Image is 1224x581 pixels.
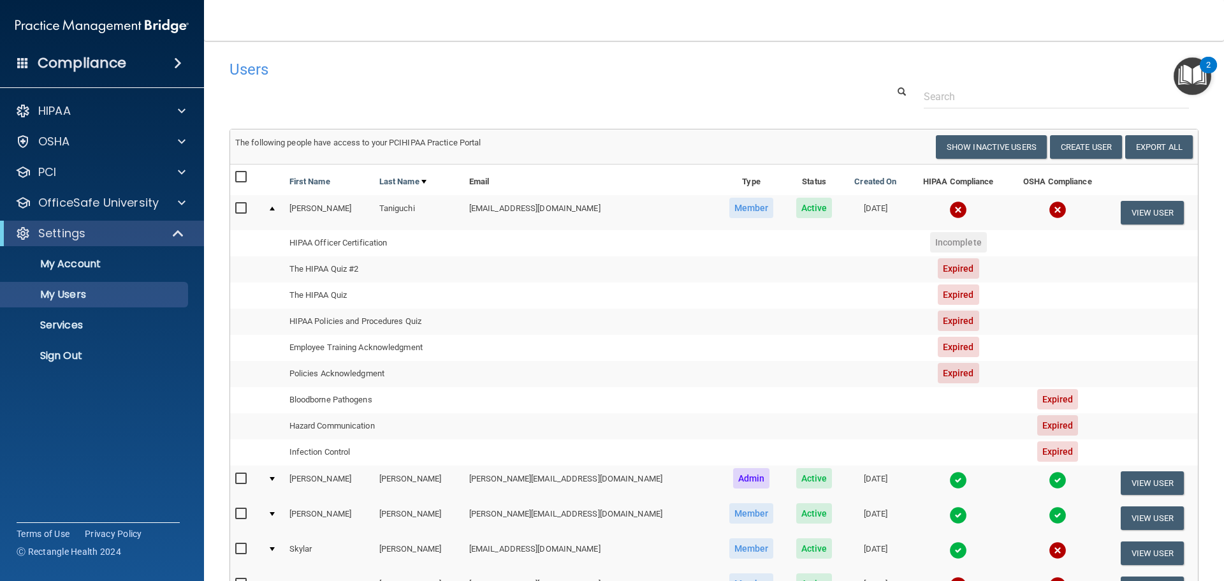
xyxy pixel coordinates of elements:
a: Export All [1125,135,1193,159]
img: tick.e7d51cea.svg [949,541,967,559]
td: Taniguchi [374,195,464,230]
p: OSHA [38,134,70,149]
td: [DATE] [843,536,908,571]
span: Active [796,538,833,559]
th: HIPAA Compliance [908,165,1009,195]
img: tick.e7d51cea.svg [949,506,967,524]
td: HIPAA Policies and Procedures Quiz [284,309,464,335]
a: Last Name [379,174,426,189]
a: Privacy Policy [85,527,142,540]
span: Member [729,538,774,559]
img: tick.e7d51cea.svg [1049,506,1067,524]
p: OfficeSafe University [38,195,159,210]
span: Member [729,503,774,524]
span: Admin [733,468,770,489]
td: HIPAA Officer Certification [284,230,464,256]
p: Sign Out [8,349,182,362]
th: Email [464,165,717,195]
span: Ⓒ Rectangle Health 2024 [17,545,121,558]
span: Expired [938,311,979,331]
a: HIPAA [15,103,186,119]
img: PMB logo [15,13,189,39]
button: Open Resource Center, 2 new notifications [1174,57,1211,95]
td: [PERSON_NAME][EMAIL_ADDRESS][DOMAIN_NAME] [464,466,717,501]
td: [PERSON_NAME][EMAIL_ADDRESS][DOMAIN_NAME] [464,501,717,536]
a: OSHA [15,134,186,149]
td: [PERSON_NAME] [284,195,374,230]
span: Expired [938,258,979,279]
span: The following people have access to your PCIHIPAA Practice Portal [235,138,481,147]
span: Expired [938,363,979,383]
span: Expired [1037,389,1079,409]
span: Active [796,198,833,218]
img: tick.e7d51cea.svg [1049,471,1067,489]
img: cross.ca9f0e7f.svg [949,201,967,219]
td: [PERSON_NAME] [374,466,464,501]
input: Search [924,85,1189,108]
th: Type [717,165,785,195]
a: Created On [854,174,896,189]
button: Create User [1050,135,1122,159]
a: Settings [15,226,185,241]
span: Expired [938,337,979,357]
td: Hazard Communication [284,413,464,439]
h4: Compliance [38,54,126,72]
img: cross.ca9f0e7f.svg [1049,201,1067,219]
p: Services [8,319,182,332]
td: [PERSON_NAME] [374,501,464,536]
a: OfficeSafe University [15,195,186,210]
span: Active [796,468,833,489]
td: Infection Control [284,439,464,466]
td: [PERSON_NAME] [374,536,464,571]
button: Show Inactive Users [936,135,1047,159]
td: [DATE] [843,466,908,501]
a: PCI [15,165,186,180]
td: [PERSON_NAME] [284,501,374,536]
th: Status [785,165,843,195]
td: [PERSON_NAME] [284,466,374,501]
td: [DATE] [843,195,908,230]
td: The HIPAA Quiz #2 [284,256,464,283]
span: Expired [938,284,979,305]
th: OSHA Compliance [1009,165,1107,195]
span: Active [796,503,833,524]
img: tick.e7d51cea.svg [949,471,967,489]
p: My Users [8,288,182,301]
h4: Users [229,61,787,78]
span: Expired [1037,415,1079,436]
td: Policies Acknowledgment [284,361,464,387]
td: Bloodborne Pathogens [284,387,464,413]
button: View User [1121,201,1184,224]
td: Employee Training Acknowledgment [284,335,464,361]
a: Terms of Use [17,527,69,540]
span: Member [729,198,774,218]
p: Settings [38,226,85,241]
td: [EMAIL_ADDRESS][DOMAIN_NAME] [464,195,717,230]
p: My Account [8,258,182,270]
button: View User [1121,471,1184,495]
span: Expired [1037,441,1079,462]
div: 2 [1206,65,1211,82]
td: [DATE] [843,501,908,536]
td: Skylar [284,536,374,571]
img: cross.ca9f0e7f.svg [1049,541,1067,559]
button: View User [1121,506,1184,530]
td: The HIPAA Quiz [284,283,464,309]
td: [EMAIL_ADDRESS][DOMAIN_NAME] [464,536,717,571]
a: First Name [289,174,330,189]
p: HIPAA [38,103,71,119]
button: View User [1121,541,1184,565]
span: Incomplete [930,232,987,253]
p: PCI [38,165,56,180]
